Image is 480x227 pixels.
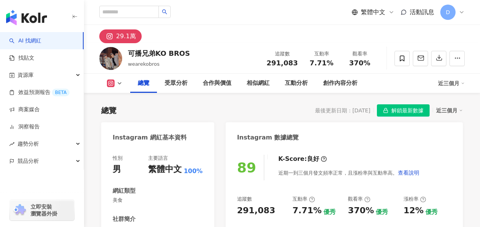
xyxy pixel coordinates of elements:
div: Instagram 網紅基本資料 [113,133,187,142]
img: KOL Avatar [99,47,122,70]
div: Instagram 數據總覽 [237,133,299,142]
span: 資源庫 [18,66,34,84]
div: 網紅類型 [113,187,136,195]
div: 漲粉率 [404,196,426,203]
span: wearekobros [128,61,160,67]
div: 總覽 [138,79,149,88]
a: 商案媒合 [9,106,40,113]
div: 男 [113,164,121,175]
span: 繁體中文 [361,8,385,16]
span: search [162,9,167,15]
div: 優秀 [323,208,336,216]
div: 優秀 [376,208,388,216]
div: 可播兄弟KO BROS [128,49,190,58]
img: chrome extension [12,204,27,216]
div: 性別 [113,155,123,162]
a: 效益預測報告BETA [9,89,69,96]
div: 創作內容分析 [323,79,357,88]
span: 趨勢分析 [18,135,39,152]
button: 29.1萬 [99,29,142,43]
span: D [446,8,450,16]
div: 觀看率 [348,196,370,203]
span: 競品分析 [18,152,39,170]
span: 7.71% [310,59,333,67]
span: 立即安裝 瀏覽器外掛 [31,203,57,217]
div: 社群簡介 [113,215,136,223]
button: 查看說明 [398,165,420,180]
span: 291,083 [267,59,298,67]
div: 互動率 [307,50,336,58]
div: 追蹤數 [267,50,298,58]
span: 解鎖最新數據 [391,105,423,117]
a: chrome extension立即安裝 瀏覽器外掛 [10,200,74,221]
span: 查看說明 [398,170,419,176]
div: 近三個月 [436,105,463,115]
div: 受眾分析 [165,79,187,88]
div: 近三個月 [438,77,465,89]
div: 觀看率 [345,50,374,58]
div: 互動分析 [285,79,308,88]
div: 繁體中文 [148,164,182,175]
a: 洞察報告 [9,123,40,131]
div: 370% [348,205,374,217]
div: 相似網紅 [247,79,270,88]
div: 追蹤數 [237,196,252,203]
span: 美食 [113,197,203,204]
div: 優秀 [425,208,438,216]
button: 解鎖最新數據 [377,104,430,117]
span: 370% [349,59,370,67]
div: 良好 [307,155,319,163]
div: 29.1萬 [116,31,136,42]
div: 291,083 [237,205,275,217]
a: searchAI 找網紅 [9,37,41,45]
span: 100% [184,167,202,175]
div: 合作與價值 [203,79,231,88]
span: 活動訊息 [410,8,434,16]
div: 12% [404,205,424,217]
span: rise [9,141,15,147]
div: 89 [237,160,256,175]
div: 總覽 [101,105,116,116]
div: 7.71% [293,205,322,217]
a: 找貼文 [9,54,34,62]
img: logo [6,10,47,25]
div: 互動率 [293,196,315,203]
div: 主要語言 [148,155,168,162]
div: 近期一到三個月發文頻率正常，且漲粉率與互動率高。 [278,165,420,180]
div: 最後更新日期：[DATE] [315,107,370,113]
div: K-Score : [278,155,327,163]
